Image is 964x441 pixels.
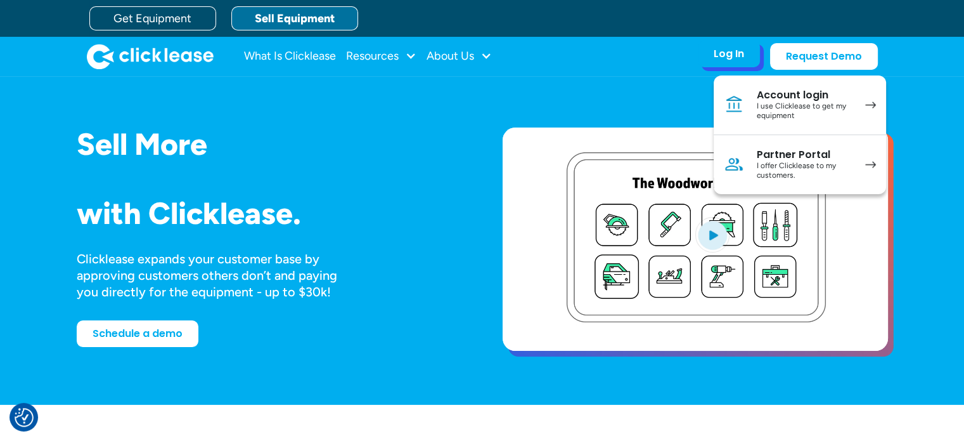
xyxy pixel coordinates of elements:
[87,44,214,69] a: home
[757,89,852,102] div: Account login
[714,48,744,60] div: Log In
[231,6,358,30] a: Sell Equipment
[757,102,852,121] div: I use Clicklease to get my equipment
[757,148,852,161] div: Partner Portal
[503,128,888,351] a: open lightbox
[77,251,361,300] div: Clicklease expands your customer base by approving customers others don’t and paying you directly...
[427,44,492,69] div: About Us
[714,76,886,135] a: Account loginI use Clicklease to get my equipment
[714,135,886,194] a: Partner PortalI offer Clicklease to my customers.
[770,43,878,70] a: Request Demo
[244,44,336,69] a: What Is Clicklease
[15,408,34,427] img: Revisit consent button
[77,320,198,347] a: Schedule a demo
[724,154,744,174] img: Person icon
[865,102,876,109] img: arrow
[77,128,462,161] h1: Sell More
[89,6,216,30] a: Get Equipment
[15,408,34,427] button: Consent Preferences
[724,95,744,115] img: Bank icon
[865,161,876,168] img: arrow
[77,197,462,230] h1: with Clicklease.
[695,217,729,253] img: Blue play button logo on a light blue circular background
[346,44,416,69] div: Resources
[714,76,886,194] nav: Log In
[757,161,852,181] div: I offer Clicklease to my customers.
[87,44,214,69] img: Clicklease logo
